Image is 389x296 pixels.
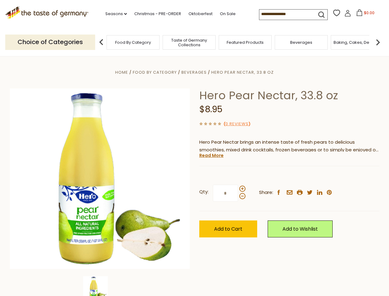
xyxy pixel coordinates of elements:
[225,121,249,127] a: 0 Reviews
[227,40,264,45] a: Featured Products
[199,188,209,196] strong: Qty:
[199,220,257,237] button: Add to Cart
[364,10,375,15] span: $0.00
[105,10,127,17] a: Seasons
[290,40,312,45] a: Beverages
[95,36,107,48] img: previous arrow
[164,38,214,47] a: Taste of Germany Collections
[134,10,181,17] a: Christmas - PRE-ORDER
[5,35,95,50] p: Choice of Categories
[115,40,151,45] a: Food By Category
[188,10,213,17] a: Oktoberfest
[352,9,379,18] button: $0.00
[334,40,381,45] a: Baking, Cakes, Desserts
[181,69,207,75] a: Beverages
[259,189,273,196] span: Share:
[199,152,224,158] a: Read More
[115,69,128,75] a: Home
[220,10,236,17] a: On Sale
[133,69,177,75] a: Food By Category
[213,185,238,202] input: Qty:
[199,88,379,102] h1: Hero Pear Nectar, 33.8 oz
[224,121,250,127] span: ( )
[10,88,190,269] img: Hero Pear Nectar, 33.8 oz
[214,225,242,232] span: Add to Cart
[268,220,333,237] a: Add to Wishlist
[211,69,274,75] a: Hero Pear Nectar, 33.8 oz
[199,103,222,115] span: $8.95
[199,138,379,154] p: Hero Pear Nectar brings an intense taste of fresh pears to delicious smoothies, mixed drink cockt...
[372,36,384,48] img: next arrow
